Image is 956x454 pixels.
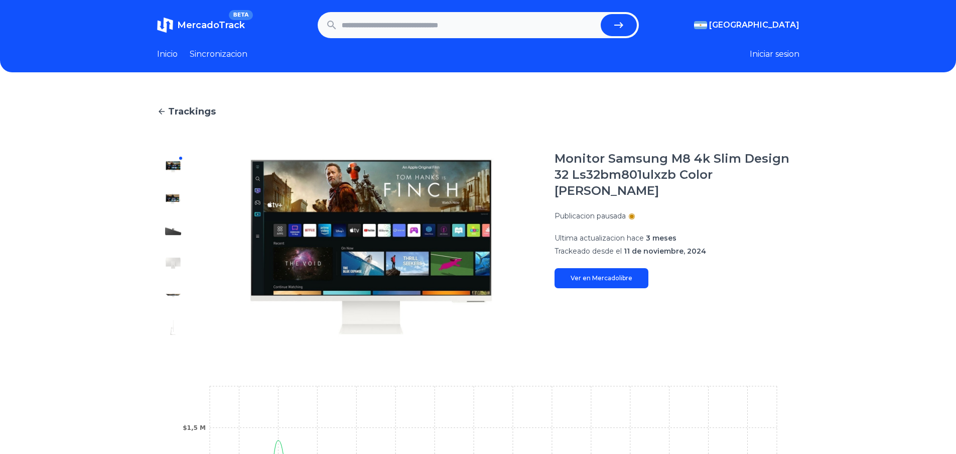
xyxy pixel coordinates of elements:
tspan: $1,5 M [183,424,206,431]
img: Monitor Samsung M8 4k Slim Design 32 Ls32bm801ulxzb Color Blanco [165,159,181,175]
img: MercadoTrack [157,17,173,33]
a: MercadoTrackBETA [157,17,245,33]
button: Iniciar sesion [750,48,799,60]
p: Publicacion pausada [555,211,626,221]
img: Monitor Samsung M8 4k Slim Design 32 Ls32bm801ulxzb Color Blanco [165,287,181,303]
span: Trackeado desde el [555,247,622,256]
img: Monitor Samsung M8 4k Slim Design 32 Ls32bm801ulxzb Color Blanco [165,223,181,239]
img: Monitor Samsung M8 4k Slim Design 32 Ls32bm801ulxzb Color Blanco [165,255,181,271]
span: 3 meses [646,234,676,243]
span: [GEOGRAPHIC_DATA] [709,19,799,31]
a: Inicio [157,48,178,60]
span: BETA [229,10,252,20]
span: MercadoTrack [177,20,245,31]
button: [GEOGRAPHIC_DATA] [694,19,799,31]
img: Argentina [694,21,707,29]
img: Monitor Samsung M8 4k Slim Design 32 Ls32bm801ulxzb Color Blanco [165,319,181,335]
a: Sincronizacion [190,48,247,60]
span: Ultima actualizacion hace [555,234,644,243]
img: Monitor Samsung M8 4k Slim Design 32 Ls32bm801ulxzb Color Blanco [209,151,534,344]
a: Ver en Mercadolibre [555,268,648,288]
span: 11 de noviembre, 2024 [624,247,706,256]
a: Trackings [157,104,799,119]
span: Trackings [168,104,216,119]
h1: Monitor Samsung M8 4k Slim Design 32 Ls32bm801ulxzb Color [PERSON_NAME] [555,151,799,199]
img: Monitor Samsung M8 4k Slim Design 32 Ls32bm801ulxzb Color Blanco [165,191,181,207]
